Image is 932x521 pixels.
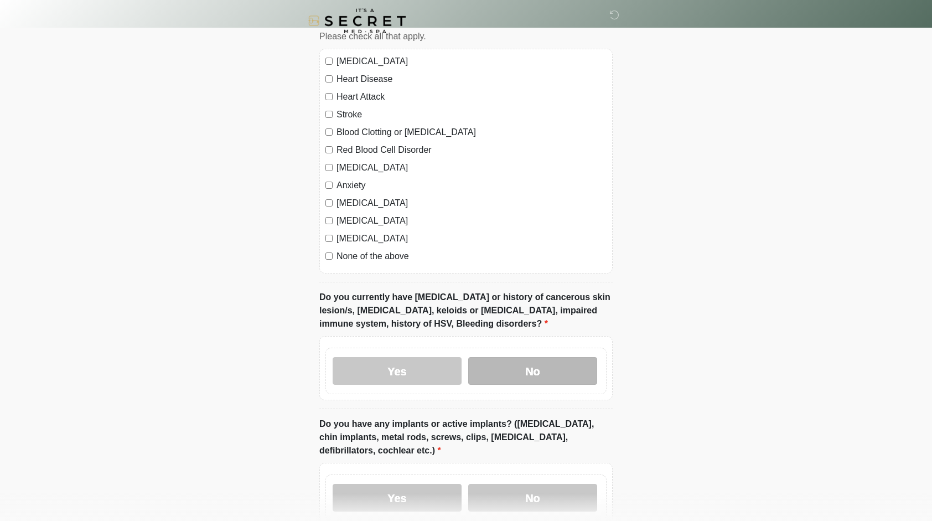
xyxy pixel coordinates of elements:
[308,8,406,33] img: It's A Secret Med Spa Logo
[336,250,607,263] label: None of the above
[336,197,607,210] label: [MEDICAL_DATA]
[325,182,333,189] input: Anxiety
[336,161,607,174] label: [MEDICAL_DATA]
[325,111,333,118] input: Stroke
[325,146,333,153] input: Red Blood Cell Disorder
[333,357,462,385] label: Yes
[325,164,333,171] input: [MEDICAL_DATA]
[319,417,613,457] label: Do you have any implants or active implants? ([MEDICAL_DATA], chin implants, metal rods, screws, ...
[325,58,333,65] input: [MEDICAL_DATA]
[468,357,597,385] label: No
[336,126,607,139] label: Blood Clotting or [MEDICAL_DATA]
[336,55,607,68] label: [MEDICAL_DATA]
[325,75,333,82] input: Heart Disease
[336,179,607,192] label: Anxiety
[325,235,333,242] input: [MEDICAL_DATA]
[336,108,607,121] label: Stroke
[325,252,333,260] input: None of the above
[336,232,607,245] label: [MEDICAL_DATA]
[325,128,333,136] input: Blood Clotting or [MEDICAL_DATA]
[325,199,333,207] input: [MEDICAL_DATA]
[336,73,607,86] label: Heart Disease
[336,143,607,157] label: Red Blood Cell Disorder
[325,217,333,224] input: [MEDICAL_DATA]
[336,214,607,228] label: [MEDICAL_DATA]
[319,291,613,331] label: Do you currently have [MEDICAL_DATA] or history of cancerous skin lesion/s, [MEDICAL_DATA], keloi...
[325,93,333,100] input: Heart Attack
[333,484,462,512] label: Yes
[336,90,607,104] label: Heart Attack
[468,484,597,512] label: No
